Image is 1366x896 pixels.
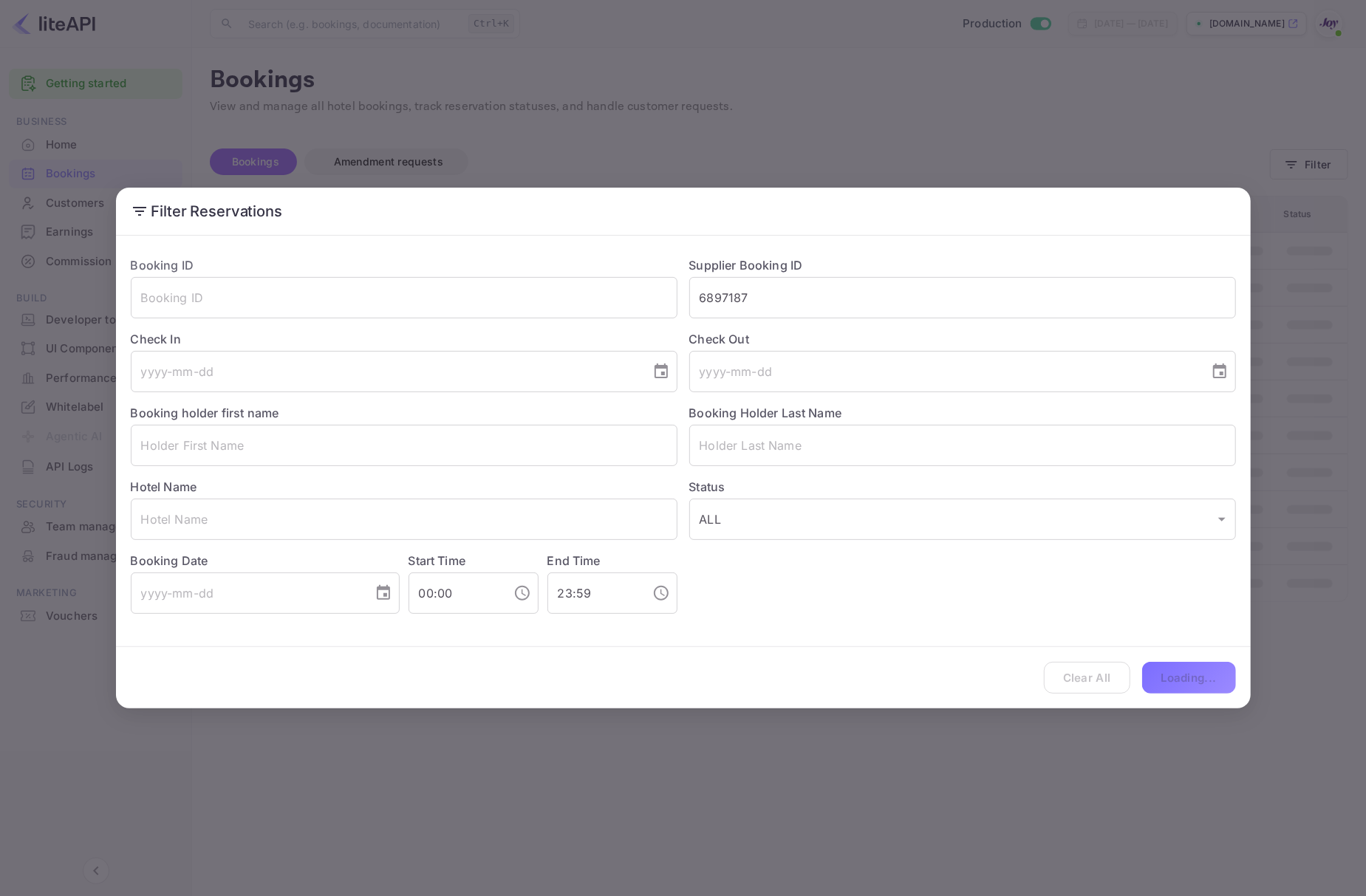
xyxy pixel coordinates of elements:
label: Booking holder first name [131,406,279,420]
label: Check Out [689,330,1236,348]
button: Choose date [369,578,398,608]
label: Supplier Booking ID [689,258,803,273]
label: Booking Date [131,552,400,570]
input: Holder Last Name [689,425,1236,466]
input: Booking ID [131,277,677,318]
input: hh:mm [409,572,502,614]
input: yyyy-mm-dd [689,351,1199,392]
input: yyyy-mm-dd [131,351,641,392]
div: ALL [689,499,1236,540]
h2: Filter Reservations [116,188,1251,235]
label: Check In [131,330,677,348]
button: Choose date [1205,357,1234,386]
button: Choose time, selected time is 12:00 AM [508,578,537,608]
input: yyyy-mm-dd [131,572,363,614]
input: Supplier Booking ID [689,277,1236,318]
input: hh:mm [547,572,641,614]
button: Choose time, selected time is 11:59 PM [646,578,676,608]
input: Holder First Name [131,425,677,466]
label: Status [689,478,1236,496]
input: Hotel Name [131,499,677,540]
button: Choose date [646,357,676,386]
label: End Time [547,553,601,568]
label: Start Time [409,553,466,568]
label: Booking ID [131,258,194,273]
label: Hotel Name [131,479,197,494]
label: Booking Holder Last Name [689,406,842,420]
